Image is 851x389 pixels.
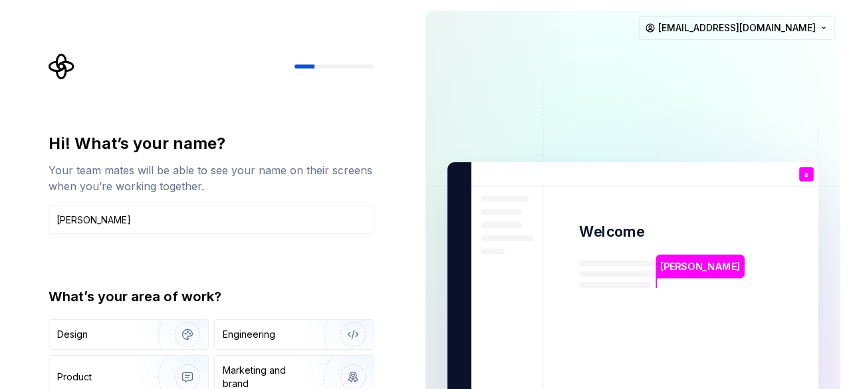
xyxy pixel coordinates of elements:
[49,162,374,194] div: Your team mates will be able to see your name on their screens when you’re working together.
[57,370,92,384] div: Product
[804,171,808,178] p: a
[660,259,740,274] p: [PERSON_NAME]
[223,328,275,341] div: Engineering
[49,287,374,306] div: What’s your area of work?
[49,205,374,234] input: Han Solo
[579,222,644,241] p: Welcome
[639,16,835,40] button: [EMAIL_ADDRESS][DOMAIN_NAME]
[49,133,374,154] div: Hi! What’s your name?
[658,21,816,35] span: [EMAIL_ADDRESS][DOMAIN_NAME]
[49,53,75,80] svg: Supernova Logo
[57,328,88,341] div: Design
